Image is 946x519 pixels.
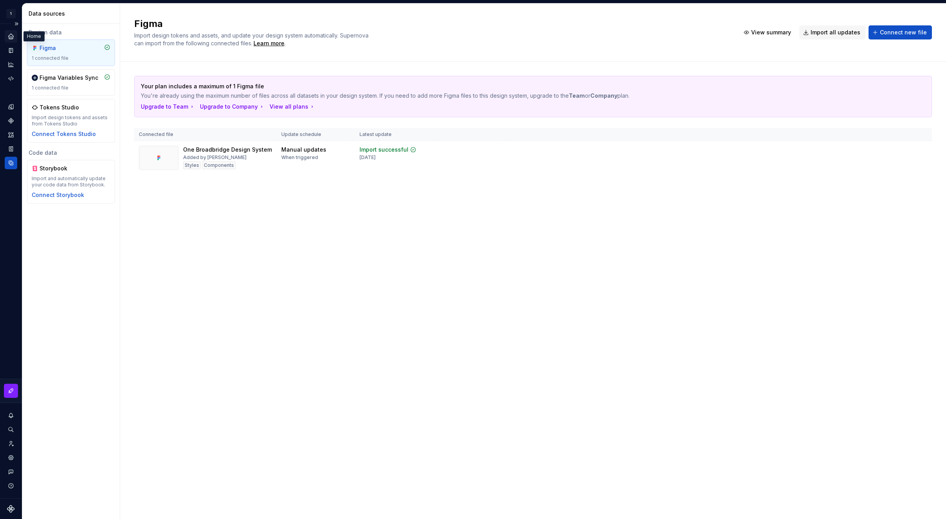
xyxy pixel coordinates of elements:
[5,143,17,155] a: Storybook stories
[254,39,284,47] a: Learn more
[360,154,376,161] div: [DATE]
[40,104,79,111] div: Tokens Studio
[40,74,98,82] div: Figma Variables Sync
[811,29,860,36] span: Import all updates
[183,154,246,161] div: Added by [PERSON_NAME]
[5,30,17,43] a: Home
[141,82,870,90] p: Your plan includes a maximum of 1 Figma file
[5,129,17,141] a: Assets
[5,451,17,464] a: Settings
[11,18,22,29] button: Expand sidebar
[27,69,115,96] a: Figma Variables Sync1 connected file
[141,103,195,111] button: Upgrade to Team
[27,149,115,157] div: Code data
[281,146,326,154] div: Manual updates
[5,44,17,57] a: Documentation
[740,25,796,39] button: View summary
[27,160,115,204] a: StorybookImport and automatically update your code data from Storybook.Connect Storybook
[5,100,17,113] a: Design tokens
[2,5,20,22] button: 1
[5,115,17,127] a: Components
[270,103,315,111] button: View all plans
[360,146,408,154] div: Import successful
[134,128,277,141] th: Connected file
[5,437,17,450] a: Invite team
[183,146,272,154] div: One Broadbridge Design System
[32,85,110,91] div: 1 connected file
[252,41,286,47] span: .
[32,130,96,138] button: Connect Tokens Studio
[5,157,17,169] a: Data sources
[5,72,17,85] a: Code automation
[202,161,236,169] div: Components
[880,29,927,36] span: Connect new file
[27,99,115,143] a: Tokens StudioImport design tokens and assets from Tokens StudioConnect Tokens Studio
[5,465,17,478] button: Contact support
[200,103,265,111] button: Upgrade to Company
[183,161,201,169] div: Styles
[569,92,585,99] b: Team
[27,39,115,66] a: Figma1 connected file
[590,92,617,99] b: Company
[5,423,17,436] button: Search ⌘K
[29,10,117,18] div: Data sources
[40,165,77,172] div: Storybook
[40,44,77,52] div: Figma
[23,31,45,41] div: Home
[32,55,110,61] div: 1 connected file
[141,92,870,100] p: You're already using the maximum number of files across all datasets in your design system. If yo...
[281,154,318,161] div: When triggered
[277,128,355,141] th: Update schedule
[6,9,16,18] div: 1
[134,32,370,47] span: Import design tokens and assets, and update your design system automatically. Supernova can impor...
[27,29,115,36] div: Design data
[869,25,932,39] button: Connect new file
[32,191,84,199] button: Connect Storybook
[5,409,17,422] button: Notifications
[7,505,15,513] svg: Supernova Logo
[32,115,110,127] div: Import design tokens and assets from Tokens Studio
[32,175,110,188] div: Import and automatically update your code data from Storybook.
[355,128,436,141] th: Latest update
[5,58,17,71] a: Analytics
[799,25,865,39] button: Import all updates
[134,18,730,30] h2: Figma
[751,29,791,36] span: View summary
